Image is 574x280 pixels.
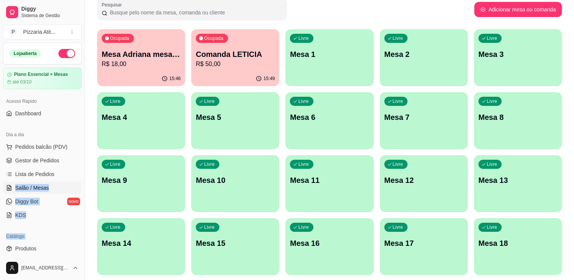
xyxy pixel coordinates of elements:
button: LivreMesa 18 [474,218,562,275]
button: LivreMesa 8 [474,92,562,149]
p: Livre [110,161,121,167]
button: LivreMesa 3 [474,29,562,86]
button: Pedidos balcão (PDV) [3,141,82,153]
span: Diggy Bot [15,198,38,205]
span: Produtos [15,245,36,252]
p: Mesa 3 [478,49,557,60]
a: Produtos [3,242,82,255]
p: Livre [298,161,309,167]
button: LivreMesa 13 [474,155,562,212]
p: Livre [110,98,121,104]
div: Dia a dia [3,129,82,141]
p: R$ 18,00 [102,60,181,69]
p: Mesa 12 [384,175,463,186]
p: Livre [393,224,403,230]
p: Mesa 4 [102,112,181,123]
p: Mesa 18 [478,238,557,249]
p: 15:46 [169,76,181,82]
p: Livre [487,224,497,230]
p: Mesa 13 [478,175,557,186]
a: Diggy Botnovo [3,195,82,208]
p: Mesa Adriana mesa 15 [102,49,181,60]
p: Ocupada [110,35,129,41]
button: LivreMesa 6 [285,92,373,149]
p: Livre [204,161,215,167]
p: Livre [204,98,215,104]
p: Ocupada [204,35,223,41]
div: Pizzaria Atit ... [23,28,55,36]
div: Loja aberta [9,49,41,58]
button: LivreMesa 9 [97,155,185,212]
span: Dashboard [15,110,41,117]
button: LivreMesa 10 [191,155,279,212]
button: OcupadaMesa Adriana mesa 15R$ 18,0015:46 [97,29,185,86]
a: Dashboard [3,107,82,120]
button: [EMAIL_ADDRESS][DOMAIN_NAME] [3,259,82,277]
p: Mesa 10 [196,175,275,186]
label: Pesquisar [102,2,124,8]
p: Livre [298,98,309,104]
p: R$ 50,00 [196,60,275,69]
span: Salão / Mesas [15,184,49,192]
p: Mesa 7 [384,112,463,123]
p: Mesa 15 [196,238,275,249]
p: Livre [298,35,309,41]
p: Mesa 5 [196,112,275,123]
p: Livre [487,161,497,167]
p: Comanda LETICIA [196,49,275,60]
button: LivreMesa 7 [380,92,468,149]
p: Mesa 11 [290,175,369,186]
p: Mesa 6 [290,112,369,123]
span: Gestor de Pedidos [15,157,59,164]
span: P [9,28,17,36]
span: Diggy [21,6,79,13]
p: Mesa 2 [384,49,463,60]
a: Plano Essencial + Mesasaté 03/10 [3,68,82,89]
p: Mesa 8 [478,112,557,123]
article: até 03/10 [13,79,31,85]
div: Catálogo [3,230,82,242]
p: 15:49 [263,76,275,82]
p: Mesa 9 [102,175,181,186]
button: Select a team [3,24,82,39]
a: Lista de Pedidos [3,168,82,180]
button: LivreMesa 17 [380,218,468,275]
p: Mesa 16 [290,238,369,249]
p: Mesa 17 [384,238,463,249]
button: LivreMesa 14 [97,218,185,275]
article: Plano Essencial + Mesas [14,72,68,77]
a: KDS [3,209,82,221]
a: DiggySistema de Gestão [3,3,82,21]
button: LivreMesa 4 [97,92,185,149]
p: Livre [393,35,403,41]
p: Livre [110,224,121,230]
span: Lista de Pedidos [15,170,55,178]
button: LivreMesa 2 [380,29,468,86]
a: Gestor de Pedidos [3,154,82,167]
span: KDS [15,211,26,219]
p: Livre [298,224,309,230]
button: LivreMesa 5 [191,92,279,149]
p: Mesa 1 [290,49,369,60]
span: [EMAIL_ADDRESS][DOMAIN_NAME] [21,265,69,271]
button: LivreMesa 15 [191,218,279,275]
span: Sistema de Gestão [21,13,79,19]
button: LivreMesa 12 [380,155,468,212]
div: Acesso Rápido [3,95,82,107]
button: Adicionar mesa ou comanda [474,2,562,17]
input: Pesquisar [107,9,282,16]
span: Pedidos balcão (PDV) [15,143,68,151]
button: LivreMesa 16 [285,218,373,275]
button: LivreMesa 1 [285,29,373,86]
button: LivreMesa 11 [285,155,373,212]
p: Livre [487,98,497,104]
button: Alterar Status [58,49,75,58]
button: OcupadaComanda LETICIAR$ 50,0015:49 [191,29,279,86]
p: Livre [204,224,215,230]
p: Mesa 14 [102,238,181,249]
a: Salão / Mesas [3,182,82,194]
p: Livre [393,161,403,167]
p: Livre [487,35,497,41]
p: Livre [393,98,403,104]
